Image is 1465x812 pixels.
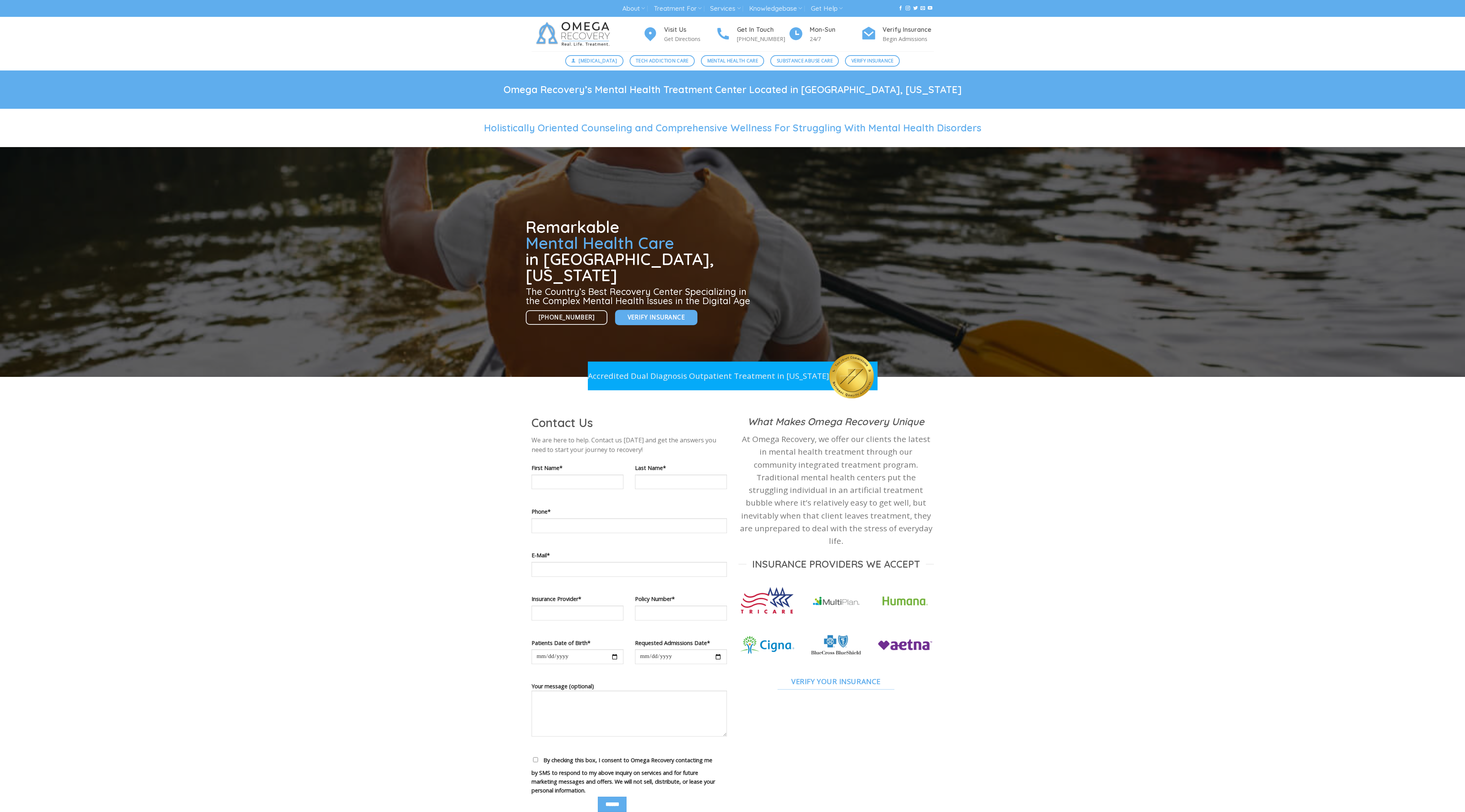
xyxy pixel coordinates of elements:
[635,463,727,472] label: Last Name*
[635,594,727,603] label: Policy Number*
[635,638,727,647] label: Requested Admissions Date*
[777,57,833,64] span: Substance Abuse Care
[628,313,685,322] span: Verify Insurance
[532,691,727,737] textarea: Your message (optional)
[622,2,645,16] a: About
[906,6,910,11] a: Follow on Instagram
[532,682,727,742] label: Your message (optional)
[664,34,715,43] p: Get Directions
[532,551,727,560] label: E-Mail*
[532,415,593,430] span: Contact Us
[533,757,538,762] input: By checking this box, I consent to Omega Recovery contacting me by SMS to respond to my above inq...
[913,6,918,11] a: Follow on Twitter
[484,122,981,134] span: Holistically Oriented Counseling and Comprehensive Wellness For Struggling With Mental Health Dis...
[526,219,753,283] h1: Remarkable in [GEOGRAPHIC_DATA], [US_STATE]
[748,415,924,427] strong: What Makes Omega Recovery Unique
[851,57,894,64] span: Verify Insurance
[532,463,623,472] label: First Name*
[526,310,608,325] a: [PHONE_NUMBER]
[883,25,934,35] h4: Verify Insurance
[883,34,934,43] p: Begin Admissions
[565,55,623,67] a: [MEDICAL_DATA]
[532,17,618,51] img: Omega Recovery
[749,2,802,16] a: Knowledgebase
[532,638,623,647] label: Patients Date of Birth*
[737,34,788,43] p: [PHONE_NUMBER]
[526,233,674,253] span: Mental Health Care
[532,594,623,603] label: Insurance Provider*
[579,57,617,64] span: [MEDICAL_DATA]
[636,57,689,64] span: Tech Addiction Care
[526,287,753,305] h3: The Country’s Best Recovery Center Specializing in the Complex Mental Health Issues in the Digita...
[920,6,925,11] a: Send us an email
[615,310,697,325] a: Verify Insurance
[532,435,727,455] p: We are here to help. Contact us [DATE] and get the answers you need to start your journey to reco...
[539,313,595,322] span: [PHONE_NUMBER]
[664,25,715,35] h4: Visit Us
[811,2,843,16] a: Get Help
[810,25,861,35] h4: Mon-Sun
[643,25,715,44] a: Visit Us Get Directions
[701,55,764,67] a: Mental Health Care
[898,6,903,11] a: Follow on Facebook
[861,25,934,44] a: Verify Insurance Begin Admissions
[928,6,932,11] a: Follow on YouTube
[654,2,702,16] a: Treatment For
[588,370,829,382] p: Accredited Dual Diagnosis Outpatient Treatment in [US_STATE]
[532,756,715,794] span: By checking this box, I consent to Omega Recovery contacting me by SMS to respond to my above inq...
[810,34,861,43] p: 24/7
[738,673,934,690] a: Verify Your Insurance
[791,676,881,687] span: Verify Your Insurance
[770,55,839,67] a: Substance Abuse Care
[707,57,758,64] span: Mental Health Care
[737,25,788,35] h4: Get In Touch
[752,558,920,570] span: Insurance Providers we Accept
[532,507,727,516] label: Phone*
[738,433,934,547] p: At Omega Recovery, we offer our clients the latest in mental health treatment through our communi...
[630,55,695,67] a: Tech Addiction Care
[845,55,900,67] a: Verify Insurance
[715,25,788,44] a: Get In Touch [PHONE_NUMBER]
[710,2,740,16] a: Services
